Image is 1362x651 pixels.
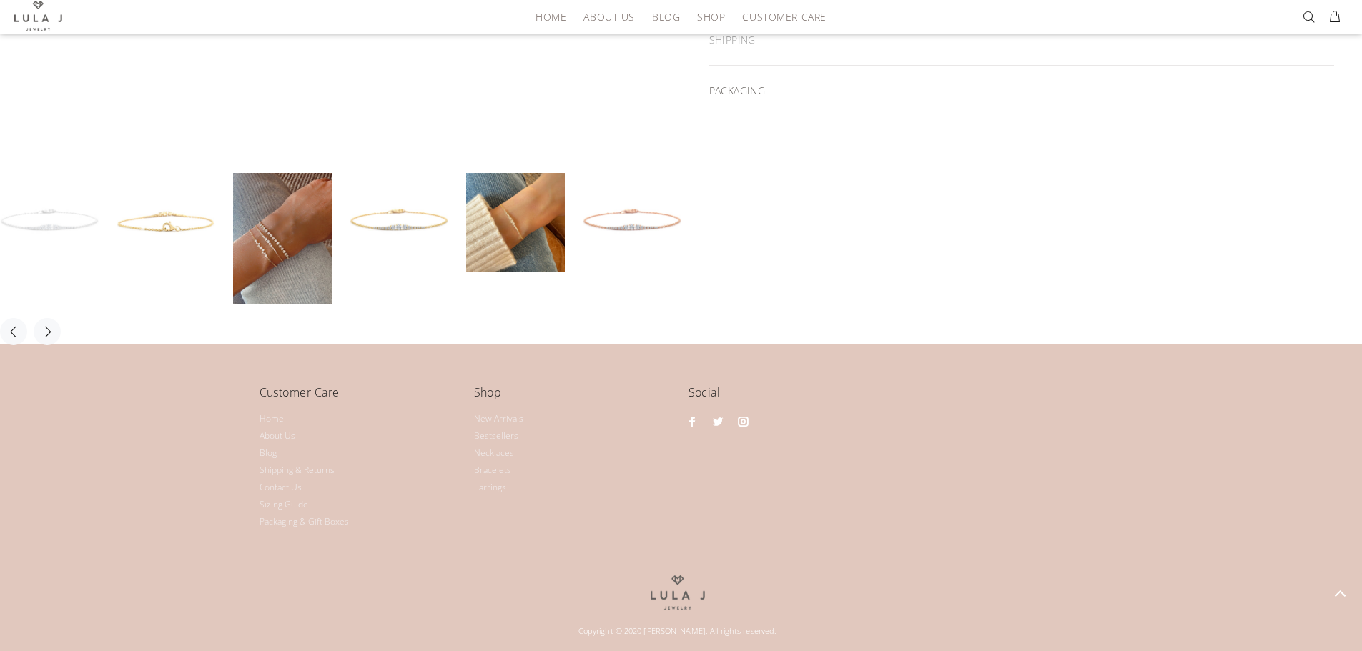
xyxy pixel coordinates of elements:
a: About Us [260,427,295,444]
a: Bracelets [474,462,511,479]
a: Earrings [474,479,506,496]
div: PACKAGING [709,66,1335,116]
a: Packaging & Gift Boxes [260,513,349,530]
a: Home [260,410,284,427]
a: Blog [260,444,277,462]
button: Next [34,318,61,345]
h4: Shop [474,383,674,412]
a: HOME [527,6,575,28]
span: Customer Care [742,11,826,22]
a: Necklaces [474,444,514,462]
span: About Us [583,11,634,22]
a: About Us [575,6,643,28]
span: Shop [697,11,725,22]
div: SHIPPING [709,15,1335,65]
h4: Social [689,383,1103,412]
a: Shop [689,6,734,28]
a: Bestsellers [474,427,518,444]
span: HOME [536,11,566,22]
span: Blog [652,11,680,22]
a: Shipping & Returns [260,462,335,479]
a: BACK TO TOP [1318,571,1362,615]
a: Blog [643,6,689,28]
a: New Arrivals [474,410,523,427]
a: Customer Care [734,6,826,28]
h4: Customer Care [260,383,460,412]
a: Contact Us [260,479,302,496]
a: Sizing Guide [260,496,308,513]
div: Copyright © 2020 [PERSON_NAME]. All rights reserved. [260,610,1096,644]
